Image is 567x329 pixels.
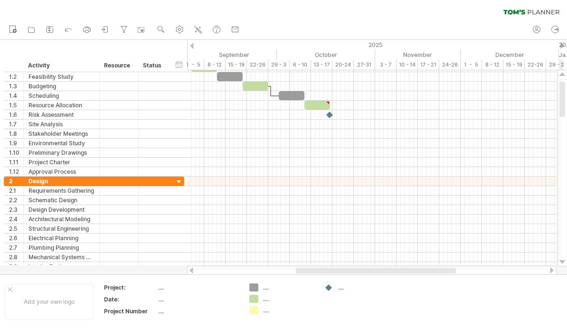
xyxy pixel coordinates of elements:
div: Design Development [28,205,94,214]
div: 1.2 [9,72,23,81]
div: Approval Process [28,167,94,176]
div: 3 - 7 [375,60,397,70]
div: 22-26 [525,60,546,70]
div: 29 - 3 [268,60,290,70]
div: 1.3 [9,82,23,91]
div: 2.5 [9,224,23,233]
div: 20-24 [332,60,354,70]
div: September 2025 [183,50,277,60]
div: Scheduling [28,91,94,100]
div: 24-28 [439,60,461,70]
div: .... [263,295,315,303]
div: 27-31 [354,60,375,70]
div: 1.5 [9,101,23,110]
div: Budgeting [28,82,94,91]
div: 6 - 10 [290,60,311,70]
div: Structural Engineering [28,224,94,233]
div: Preliminary Drawings [28,148,94,157]
div: Resource [104,61,133,70]
div: Interior Design [28,262,94,271]
div: 1.10 [9,148,23,157]
div: 17 - 21 [418,60,439,70]
div: Requirements Gathering [28,186,94,195]
div: 1.4 [9,91,23,100]
div: 2.8 [9,253,23,262]
div: 13 - 17 [311,60,332,70]
div: Project Charter [28,158,94,167]
div: Environmental Study [28,139,94,148]
div: Schematic Design [28,196,94,205]
div: 2.2 [9,196,23,205]
div: Site Analysis [28,120,94,129]
div: Status [143,61,164,70]
div: 10 - 14 [397,60,418,70]
div: 2.1 [9,186,23,195]
div: 15 - 19 [226,60,247,70]
div: 1.12 [9,167,23,176]
div: .... [158,307,238,315]
div: 22-26 [247,60,268,70]
div: Design [28,177,94,186]
div: Plumbing Planning [28,243,94,252]
div: 8 - 12 [204,60,226,70]
div: 15 - 19 [503,60,525,70]
div: Date: [104,295,156,303]
div: .... [158,295,238,303]
div: Risk Assessment [28,110,94,119]
div: 1.11 [9,158,23,167]
div: Project Number [104,307,156,315]
div: 2.9 [9,262,23,271]
div: Electrical Planning [28,234,94,243]
div: Resource Allocation [28,101,94,110]
div: 1.6 [9,110,23,119]
div: 2.4 [9,215,23,224]
div: Stakeholder Meetings [28,129,94,138]
div: .... [338,283,390,291]
div: Mechanical Systems Design [28,253,94,262]
div: .... [263,283,315,291]
div: 8 - 12 [482,60,503,70]
div: 1 - 5 [461,60,482,70]
div: November 2025 [375,50,461,60]
div: 1.8 [9,129,23,138]
div: 2 [9,177,23,186]
div: .... [158,283,238,291]
div: 2.3 [9,205,23,214]
div: Project: [104,283,156,291]
div: Feasibility Study [28,72,94,81]
div: 1.9 [9,139,23,148]
div: 1 - 5 [183,60,204,70]
div: Activity [28,61,94,70]
div: October 2025 [277,50,375,60]
div: 1.7 [9,120,23,129]
div: Add your own logo [5,284,94,320]
div: Architectural Modeling [28,215,94,224]
div: 2.7 [9,243,23,252]
div: .... [263,306,315,314]
div: December 2025 [461,50,559,60]
div: 2.6 [9,234,23,243]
